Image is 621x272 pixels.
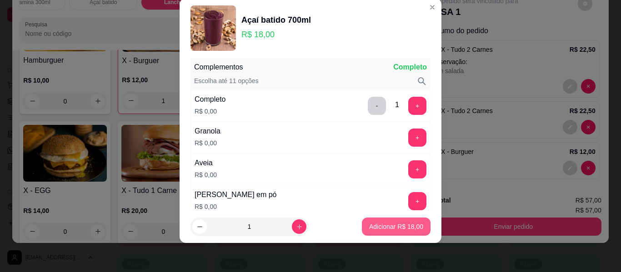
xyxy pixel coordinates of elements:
p: R$ 0,00 [195,138,220,148]
button: add [408,129,426,147]
p: R$ 18,00 [241,28,311,41]
img: product-image [190,5,236,51]
button: delete [368,97,386,115]
p: Completo [393,62,427,73]
button: add [408,192,426,210]
div: Completo [195,94,225,105]
p: R$ 0,00 [195,170,217,179]
div: Aveia [195,158,217,168]
p: R$ 0,00 [195,202,277,211]
div: 1 [395,99,399,110]
button: increase-product-quantity [292,219,306,234]
button: add [408,160,426,178]
p: Adicionar R$ 18,00 [369,222,423,231]
div: Açaí batido 700ml [241,14,311,26]
p: R$ 0,00 [195,107,225,116]
div: [PERSON_NAME] em pó [195,189,277,200]
button: decrease-product-quantity [192,219,207,234]
button: add [408,97,426,115]
p: Complementos [194,62,243,73]
p: Escolha até 11 opções [194,76,259,86]
button: Adicionar R$ 18,00 [362,218,431,236]
div: Granola [195,126,220,137]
